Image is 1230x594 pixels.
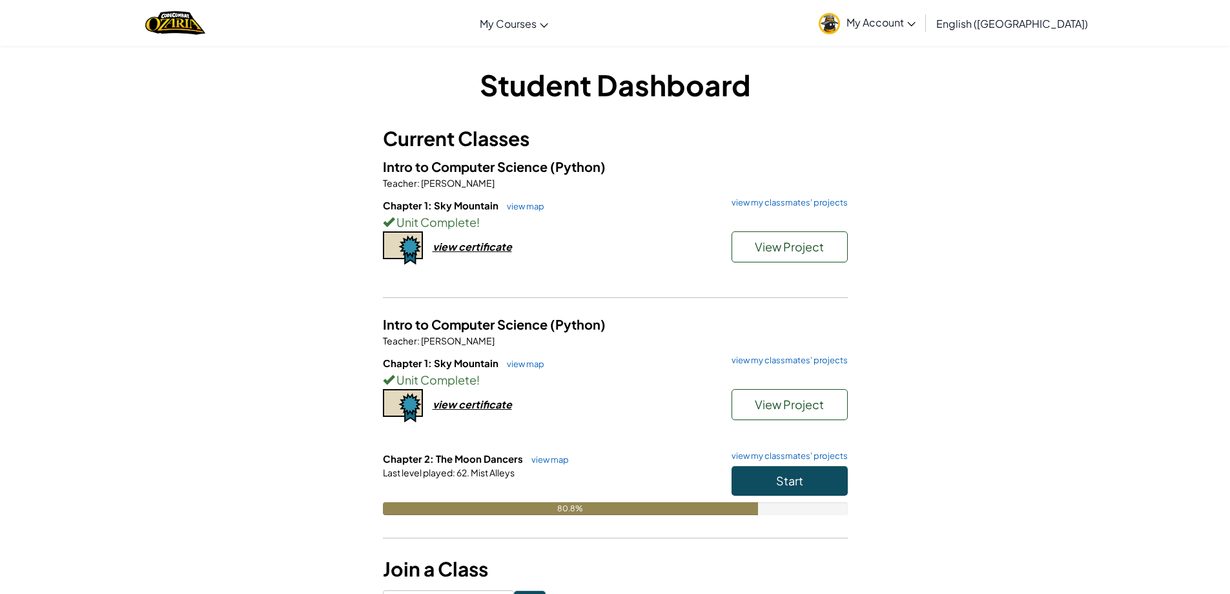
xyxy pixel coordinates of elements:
[936,17,1088,30] span: English ([GEOGRAPHIC_DATA])
[383,240,512,253] a: view certificate
[812,3,922,43] a: My Account
[383,555,848,584] h3: Join a Class
[755,397,824,412] span: View Project
[550,158,606,175] span: (Python)
[550,316,606,332] span: (Python)
[383,199,500,211] span: Chapter 1: Sky Mountain
[732,389,848,420] button: View Project
[819,13,840,34] img: avatar
[383,389,423,423] img: certificate-icon.png
[395,372,477,387] span: Unit Complete
[383,335,417,346] span: Teacher
[417,177,420,189] span: :
[725,356,848,365] a: view my classmates' projects
[383,316,550,332] span: Intro to Computer Science
[473,6,555,41] a: My Courses
[383,231,423,265] img: certificate-icon.png
[776,473,803,488] span: Start
[395,215,477,229] span: Unit Complete
[433,240,512,253] div: view certificate
[725,198,848,207] a: view my classmates' projects
[477,372,480,387] span: !
[145,10,205,36] img: Home
[755,239,824,254] span: View Project
[500,359,544,369] a: view map
[383,398,512,411] a: view certificate
[455,467,469,478] span: 62.
[417,335,420,346] span: :
[420,335,495,346] span: [PERSON_NAME]
[846,16,916,29] span: My Account
[383,124,848,153] h3: Current Classes
[383,357,500,369] span: Chapter 1: Sky Mountain
[383,158,550,175] span: Intro to Computer Science
[525,454,569,465] a: view map
[383,177,417,189] span: Teacher
[383,452,525,465] span: Chapter 2: The Moon Dancers
[480,17,537,30] span: My Courses
[145,10,205,36] a: Ozaria by CodeCombat logo
[420,177,495,189] span: [PERSON_NAME]
[383,65,848,105] h1: Student Dashboard
[469,467,515,478] span: Mist Alleys
[930,6,1094,41] a: English ([GEOGRAPHIC_DATA])
[500,201,544,211] a: view map
[433,398,512,411] div: view certificate
[477,215,480,229] span: !
[383,467,453,478] span: Last level played
[725,452,848,460] a: view my classmates' projects
[732,231,848,262] button: View Project
[732,466,848,496] button: Start
[453,467,455,478] span: :
[383,502,759,515] div: 80.8%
